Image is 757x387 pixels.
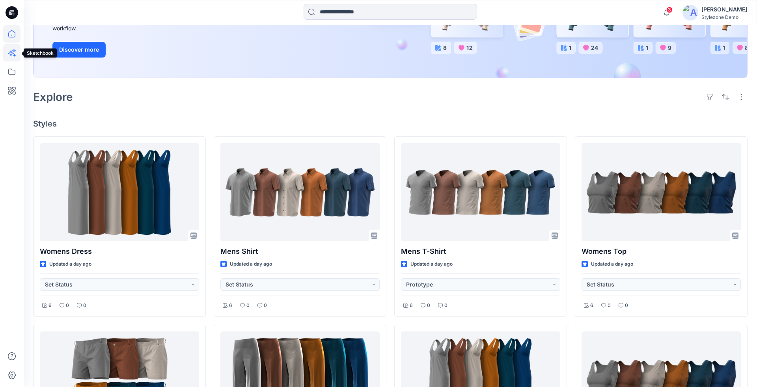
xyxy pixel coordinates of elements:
p: Updated a day ago [410,260,453,268]
p: 0 [264,301,267,310]
a: Womens Top [582,143,741,241]
p: Womens Dress [40,246,199,257]
p: 6 [229,301,232,310]
p: 0 [246,301,250,310]
p: 6 [48,301,52,310]
p: 0 [66,301,69,310]
p: Updated a day ago [49,260,91,268]
h2: Explore [33,91,73,103]
p: 0 [427,301,430,310]
div: Stylezone Demo [701,14,747,20]
p: 6 [410,301,413,310]
p: Updated a day ago [591,260,633,268]
button: Discover more [52,42,106,58]
p: 0 [625,301,628,310]
p: Mens Shirt [220,246,380,257]
a: Mens T-Shirt [401,143,560,241]
p: 0 [83,301,86,310]
p: Womens Top [582,246,741,257]
p: 0 [444,301,447,310]
span: 3 [666,7,673,13]
div: [PERSON_NAME] [701,5,747,14]
p: Mens T-Shirt [401,246,560,257]
a: Mens Shirt [220,143,380,241]
img: avatar [682,5,698,20]
h4: Styles [33,119,748,128]
p: 6 [590,301,593,310]
p: Updated a day ago [230,260,272,268]
a: Womens Dress [40,143,199,241]
a: Discover more [52,42,230,58]
p: 0 [608,301,611,310]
